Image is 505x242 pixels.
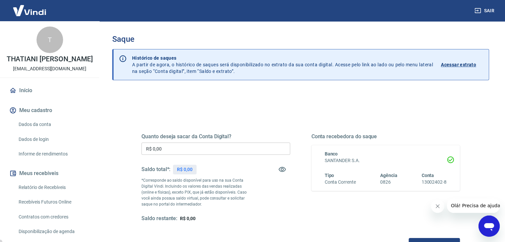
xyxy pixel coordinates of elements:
[141,166,170,173] h5: Saldo total*:
[4,5,56,10] span: Olá! Precisa de ajuda?
[112,34,489,44] h3: Saque
[8,83,91,98] a: Início
[325,157,447,164] h6: SANTANDER S.A.
[325,179,356,186] h6: Conta Corrente
[177,166,193,173] p: R$ 0,00
[16,147,91,161] a: Informe de rendimentos
[447,198,500,213] iframe: Mensagem da empresa
[441,55,483,75] a: Acessar extrato
[141,215,177,222] h5: Saldo restante:
[473,5,497,17] button: Sair
[8,0,51,21] img: Vindi
[441,61,476,68] p: Acessar extrato
[141,133,290,140] h5: Quanto deseja sacar da Conta Digital?
[8,103,91,118] button: Meu cadastro
[380,179,397,186] h6: 0826
[311,133,460,140] h5: Conta recebedora do saque
[132,55,433,61] p: Histórico de saques
[16,133,91,146] a: Dados de login
[421,173,434,178] span: Conta
[37,27,63,53] div: T
[325,173,334,178] span: Tipo
[8,166,91,181] button: Meus recebíveis
[16,118,91,131] a: Dados da conta
[16,181,91,194] a: Relatório de Recebíveis
[421,179,447,186] h6: 13002402-8
[16,225,91,238] a: Disponibilização de agenda
[180,216,196,221] span: R$ 0,00
[16,195,91,209] a: Recebíveis Futuros Online
[13,65,86,72] p: [EMAIL_ADDRESS][DOMAIN_NAME]
[141,177,253,207] p: *Corresponde ao saldo disponível para uso na sua Conta Digital Vindi. Incluindo os valores das ve...
[7,56,93,63] p: THATIANI [PERSON_NAME]
[132,55,433,75] p: A partir de agora, o histórico de saques será disponibilizado no extrato da sua conta digital. Ac...
[431,200,444,213] iframe: Fechar mensagem
[16,210,91,224] a: Contratos com credores
[380,173,397,178] span: Agência
[325,151,338,156] span: Banco
[478,215,500,237] iframe: Botão para abrir a janela de mensagens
